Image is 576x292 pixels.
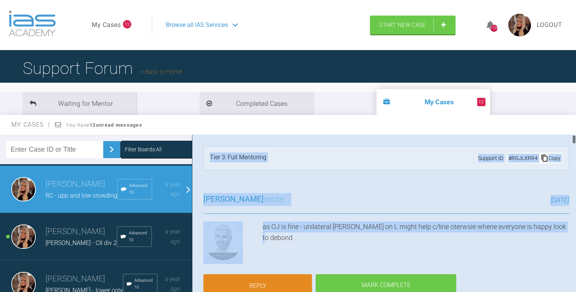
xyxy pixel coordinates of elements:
img: chevronRight.28bd32b0.svg [105,143,118,155]
div: # RGJLXRR4 [507,154,539,162]
div: Tier 3: Full Mentoring [210,152,266,164]
a: Start New Case [370,16,455,35]
span: Advanced 10 [129,230,148,243]
a: Back to Home [140,68,182,75]
div: Copy [539,153,562,163]
span: RC - upp and low crowding [46,192,117,199]
span: [PERSON_NAME] - CII div 2 [46,239,117,246]
span: Start New Case [379,22,426,28]
span: You have [66,122,142,128]
img: profile.png [508,14,531,36]
h1: Support Forum [23,55,182,82]
img: Ross Hobson [203,221,243,261]
span: [PERSON_NAME] [203,195,264,204]
span: [DATE] [551,196,569,204]
div: 1134 [490,25,497,32]
h3: wrote... [203,193,290,206]
a: My Cases [92,20,121,30]
span: Support ID [478,154,503,162]
span: My Cases [11,121,50,128]
a: Logout [537,20,562,30]
span: 12 [123,20,131,28]
span: a year ago [165,181,180,198]
img: Emma Wall [11,224,36,249]
img: Emma Wall [11,177,36,201]
div: Filter Boards: All [125,145,162,154]
strong: 12 unread messages [90,122,142,128]
input: Enter Case ID or Title [6,141,103,158]
li: Completed Cases [200,92,313,115]
li: Waiting for Mentor [23,92,137,115]
img: logo-light.3e3ef733.png [9,11,56,36]
h3: [PERSON_NAME] [46,225,117,238]
h3: [PERSON_NAME] [46,178,117,191]
li: My Cases [376,89,490,115]
span: Browse all IAS Services [166,20,228,30]
span: Advanced 10 [129,182,149,196]
span: a year ago [165,228,180,245]
span: Advanced 10 [134,277,154,291]
span: 12 [477,98,485,106]
div: as OJ is fine - unilateral [PERSON_NAME] on L might help c/line oterwsie whene everyone is happy ... [263,221,569,264]
h3: [PERSON_NAME] [46,273,123,286]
